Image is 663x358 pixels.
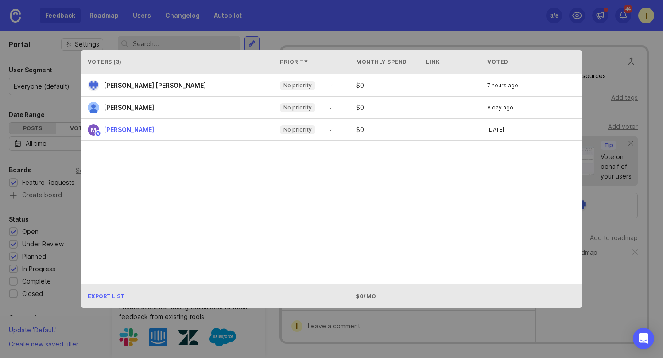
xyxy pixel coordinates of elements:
[280,58,338,66] div: Priority
[88,124,99,136] img: Karolina Michalczewska
[88,102,161,113] a: Zack Janczura[PERSON_NAME]
[88,58,271,66] div: Voters ( 3 )
[104,104,154,111] span: [PERSON_NAME]
[94,130,101,136] img: member badge
[353,82,426,89] div: $ 0
[104,82,206,89] span: [PERSON_NAME] [PERSON_NAME]
[633,328,654,349] div: Open Intercom Messenger
[88,293,124,300] span: Export List
[487,105,513,110] span: A day ago
[88,80,99,91] img: Juan Diego Ferri
[353,127,426,133] div: $ 0
[356,58,423,66] div: Monthly Spend
[324,82,338,89] svg: toggle icon
[283,104,312,111] p: No priority
[353,105,426,111] div: $ 0
[88,124,161,136] a: Karolina Michalczewska[PERSON_NAME]
[275,101,338,114] div: toggle menu
[275,79,338,92] div: toggle menu
[104,126,154,133] span: [PERSON_NAME]
[356,292,423,300] div: $0/mo
[88,80,213,91] a: Juan Diego Ferri[PERSON_NAME] [PERSON_NAME]
[487,127,504,132] span: [DATE]
[283,126,312,133] p: No priority
[275,123,338,136] div: toggle menu
[283,82,312,89] p: No priority
[324,126,338,133] svg: toggle icon
[487,83,518,88] span: 7 hours ago
[426,58,440,66] div: Link
[88,102,99,113] img: Zack Janczura
[324,104,338,111] svg: toggle icon
[487,58,576,66] div: Voted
